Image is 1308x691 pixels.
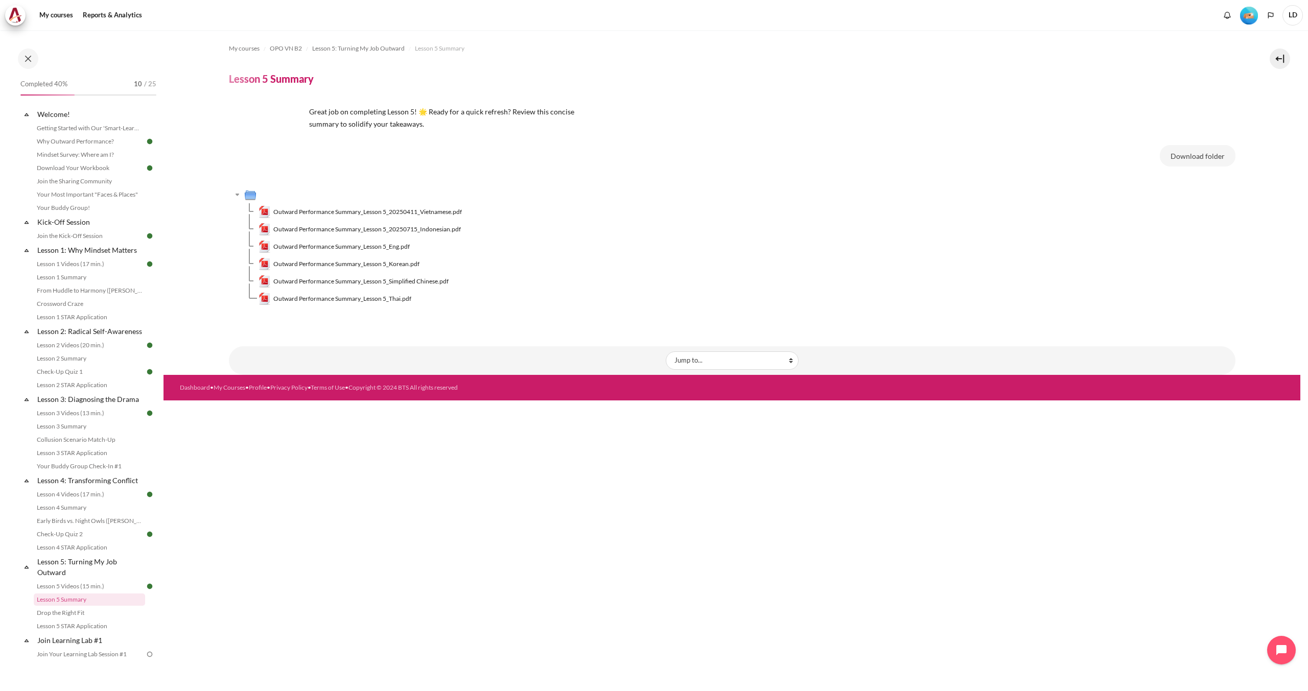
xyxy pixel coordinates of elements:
[144,79,156,89] span: / 25
[273,207,462,217] span: Outward Performance Summary_Lesson 5_20250411_Vietnamese.pdf
[249,384,267,391] a: Profile
[34,502,145,514] a: Lesson 4 Summary
[1236,6,1262,25] a: Level #2
[259,275,271,288] img: Outward Performance Summary_Lesson 5_Simplified Chinese.pdf
[20,94,75,96] div: 40%
[145,259,154,269] img: Done
[259,258,271,270] img: Outward Performance Summary_Lesson 5_Korean.pdf
[145,650,154,659] img: To do
[145,137,154,146] img: Done
[34,580,145,592] a: Lesson 5 Videos (15 min.)
[36,324,145,338] a: Lesson 2: Radical Self-Awareness
[21,109,32,120] span: Collapse
[5,5,31,26] a: Architeck Architeck
[34,135,145,148] a: Why Outward Performance?
[312,42,405,55] a: Lesson 5: Turning My Job Outward
[1282,5,1303,26] a: User menu
[270,384,308,391] a: Privacy Policy
[34,541,145,554] a: Lesson 4 STAR Application
[311,384,345,391] a: Terms of Use
[163,30,1300,375] section: Content
[34,420,145,433] a: Lesson 3 Summary
[36,392,145,406] a: Lesson 3: Diagnosing the Drama
[145,409,154,418] img: Done
[415,42,464,55] a: Lesson 5 Summary
[36,5,77,26] a: My courses
[34,460,145,472] a: Your Buddy Group Check-In #1
[34,593,145,606] a: Lesson 5 Summary
[309,107,574,128] span: Great job on completing Lesson 5! 🌟 Ready for a quick refresh? Review this concise summary to sol...
[180,383,804,392] div: • • • • •
[259,293,412,305] a: Outward Performance Summary_Lesson 5_Thai.pdfOutward Performance Summary_Lesson 5_Thai.pdf
[21,475,32,486] span: Collapse
[145,530,154,539] img: Done
[34,379,145,391] a: Lesson 2 STAR Application
[36,633,145,647] a: Join Learning Lab #1
[21,326,32,337] span: Collapse
[36,107,145,121] a: Welcome!
[415,44,464,53] span: Lesson 5 Summary
[34,230,145,242] a: Join the Kick-Off Session
[214,384,245,391] a: My Courses
[34,352,145,365] a: Lesson 2 Summary
[259,241,271,253] img: Outward Performance Summary_Lesson 5_Eng.pdf
[34,284,145,297] a: From Huddle to Harmony ([PERSON_NAME]'s Story)
[259,293,271,305] img: Outward Performance Summary_Lesson 5_Thai.pdf
[21,245,32,255] span: Collapse
[21,562,32,572] span: Collapse
[229,42,260,55] a: My courses
[34,202,145,214] a: Your Buddy Group!
[259,223,461,235] a: Outward Performance Summary_Lesson 5_20250715_Indonesian.pdfOutward Performance Summary_Lesson 5_...
[34,661,145,674] a: STAR Project #1: STAR Plan Submission
[34,434,145,446] a: Collusion Scenario Match-Up
[259,241,410,253] a: Outward Performance Summary_Lesson 5_Eng.pdfOutward Performance Summary_Lesson 5_Eng.pdf
[273,242,410,251] span: Outward Performance Summary_Lesson 5_Eng.pdf
[34,149,145,161] a: Mindset Survey: Where am I?
[34,528,145,540] a: Check-Up Quiz 2
[36,555,145,579] a: Lesson 5: Turning My Job Outward
[34,366,145,378] a: Check-Up Quiz 1
[79,5,146,26] a: Reports & Analytics
[1220,8,1235,23] div: Show notification window with no new notifications
[145,367,154,376] img: Done
[34,339,145,351] a: Lesson 2 Videos (20 min.)
[229,105,306,182] img: est
[34,258,145,270] a: Lesson 1 Videos (17 min.)
[8,8,22,23] img: Architeck
[1240,7,1258,25] img: Level #2
[180,384,210,391] a: Dashboard
[273,225,461,234] span: Outward Performance Summary_Lesson 5_20250715_Indonesian.pdf
[21,394,32,404] span: Collapse
[273,294,411,303] span: Outward Performance Summary_Lesson 5_Thai.pdf
[34,620,145,632] a: Lesson 5 STAR Application
[34,162,145,174] a: Download Your Workbook
[270,44,302,53] span: OPO VN B2
[34,122,145,134] a: Getting Started with Our 'Smart-Learning' Platform
[1160,145,1235,166] button: Download folder
[134,79,142,89] span: 10
[21,217,32,227] span: Collapse
[312,44,405,53] span: Lesson 5: Turning My Job Outward
[36,243,145,257] a: Lesson 1: Why Mindset Matters
[34,175,145,187] a: Join the Sharing Community
[270,42,302,55] a: OPO VN B2
[1282,5,1303,26] span: LD
[34,311,145,323] a: Lesson 1 STAR Application
[259,223,271,235] img: Outward Performance Summary_Lesson 5_20250715_Indonesian.pdf
[229,40,1235,57] nav: Navigation bar
[145,163,154,173] img: Done
[36,473,145,487] a: Lesson 4: Transforming Conflict
[273,277,449,286] span: Outward Performance Summary_Lesson 5_Simplified Chinese.pdf
[34,648,145,660] a: Join Your Learning Lab Session #1
[1240,6,1258,25] div: Level #2
[229,44,260,53] span: My courses
[34,488,145,501] a: Lesson 4 Videos (17 min.)
[259,258,420,270] a: Outward Performance Summary_Lesson 5_Korean.pdfOutward Performance Summary_Lesson 5_Korean.pdf
[34,447,145,459] a: Lesson 3 STAR Application
[34,271,145,283] a: Lesson 1 Summary
[21,635,32,646] span: Collapse
[348,384,458,391] a: Copyright © 2024 BTS All rights reserved
[1263,8,1278,23] button: Languages
[34,298,145,310] a: Crossword Craze
[34,188,145,201] a: Your Most Important "Faces & Places"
